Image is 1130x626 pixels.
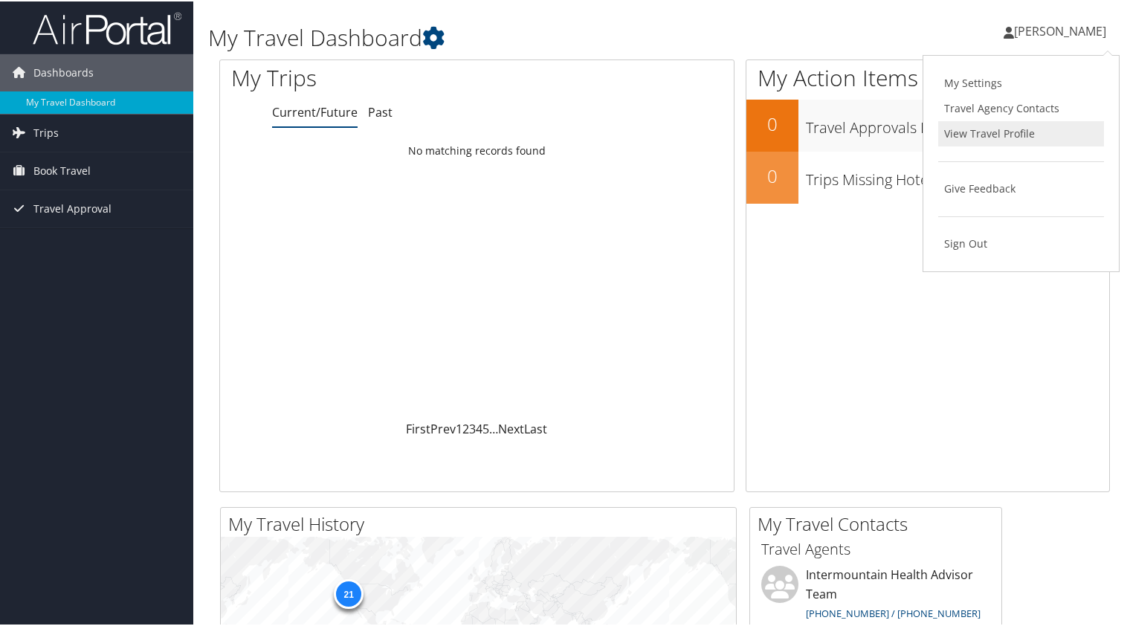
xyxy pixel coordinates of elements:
h2: 0 [746,162,798,187]
a: 1 [456,419,462,436]
a: Past [368,103,393,119]
h3: Travel Approvals Pending (Advisor Booked) [806,109,1109,137]
span: Travel Approval [33,189,112,226]
h1: My Trips [231,61,508,92]
a: Prev [430,419,456,436]
span: Dashboards [33,53,94,90]
a: 0Trips Missing Hotels [746,150,1109,202]
a: [PHONE_NUMBER] / [PHONE_NUMBER] [806,605,981,619]
span: … [489,419,498,436]
a: 4 [476,419,482,436]
span: Book Travel [33,151,91,188]
h2: 0 [746,110,798,135]
td: No matching records found [220,136,734,163]
a: Sign Out [938,230,1104,255]
a: View Travel Profile [938,120,1104,145]
h3: Travel Agents [761,538,990,558]
a: 0Travel Approvals Pending (Advisor Booked) [746,98,1109,150]
h1: My Travel Dashboard [208,21,817,52]
a: 3 [469,419,476,436]
span: Trips [33,113,59,150]
h2: My Travel History [228,510,736,535]
a: [PERSON_NAME] [1004,7,1121,52]
a: Give Feedback [938,175,1104,200]
a: 5 [482,419,489,436]
a: Last [524,419,547,436]
div: 21 [334,578,364,607]
h2: My Travel Contacts [758,510,1001,535]
a: 2 [462,419,469,436]
span: [PERSON_NAME] [1014,22,1106,38]
a: Next [498,419,524,436]
img: airportal-logo.png [33,10,181,45]
a: My Settings [938,69,1104,94]
h3: Trips Missing Hotels [806,161,1109,189]
a: Travel Agency Contacts [938,94,1104,120]
a: Current/Future [272,103,358,119]
h1: My Action Items [746,61,1109,92]
a: First [406,419,430,436]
